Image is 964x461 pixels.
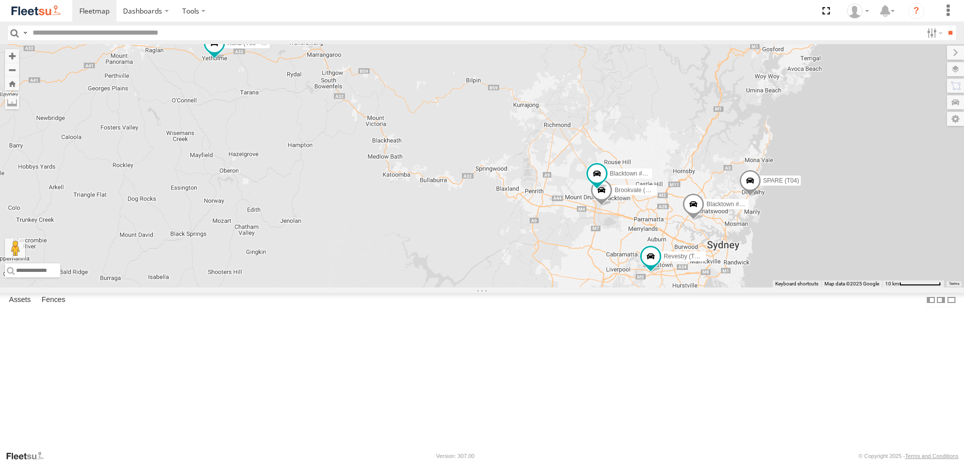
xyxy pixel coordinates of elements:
[10,4,62,18] img: fleetsu-logo-horizontal.svg
[436,453,474,459] div: Version: 307.00
[908,3,924,19] i: ?
[5,238,25,258] button: Drag Pegman onto the map to open Street View
[859,453,958,459] div: © Copyright 2025 -
[21,26,29,40] label: Search Query
[882,280,944,287] button: Map Scale: 10 km per 79 pixels
[5,77,19,90] button: Zoom Home
[926,293,936,308] label: Dock Summary Table to the Left
[923,26,944,40] label: Search Filter Options
[775,280,818,287] button: Keyboard shortcuts
[37,293,70,307] label: Fences
[5,49,19,63] button: Zoom in
[227,40,313,47] span: Rural (T08 - [PERSON_NAME])
[843,4,873,19] div: Ken Manners
[664,253,758,260] span: Revesby (T07 - [PERSON_NAME])
[610,170,717,177] span: Blacktown #1 (T09 - [PERSON_NAME])
[706,201,813,208] span: Blacktown #2 (T05 - [PERSON_NAME])
[824,281,879,286] span: Map data ©2025 Google
[4,293,36,307] label: Assets
[6,451,52,461] a: Visit our Website
[936,293,946,308] label: Dock Summary Table to the Right
[5,63,19,77] button: Zoom out
[905,453,958,459] a: Terms and Conditions
[615,187,712,194] span: Brookvale (T10 - [PERSON_NAME])
[5,95,19,109] label: Measure
[947,112,964,126] label: Map Settings
[885,281,899,286] span: 10 km
[946,293,956,308] label: Hide Summary Table
[763,177,799,184] span: SPARE (T04)
[949,282,959,286] a: Terms (opens in new tab)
